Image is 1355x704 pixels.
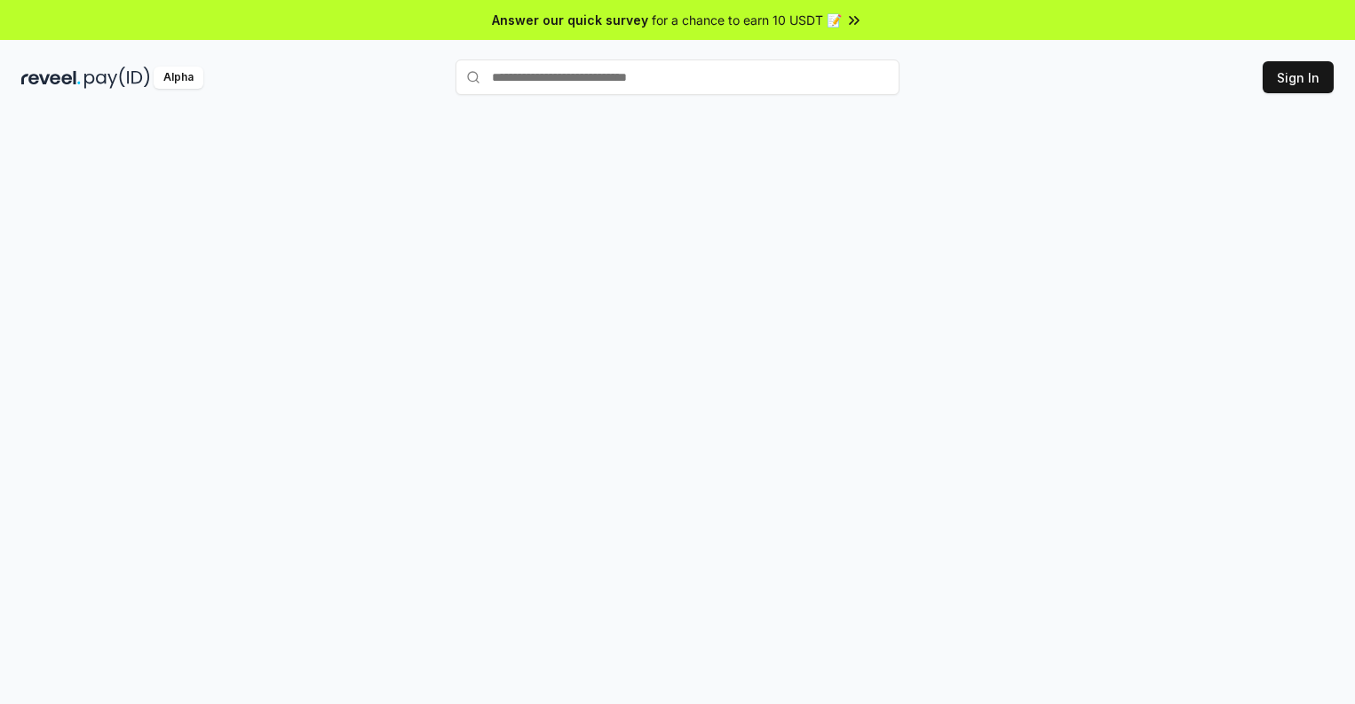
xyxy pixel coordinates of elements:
[492,11,648,29] span: Answer our quick survey
[1263,61,1334,93] button: Sign In
[84,67,150,89] img: pay_id
[21,67,81,89] img: reveel_dark
[652,11,842,29] span: for a chance to earn 10 USDT 📝
[154,67,203,89] div: Alpha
